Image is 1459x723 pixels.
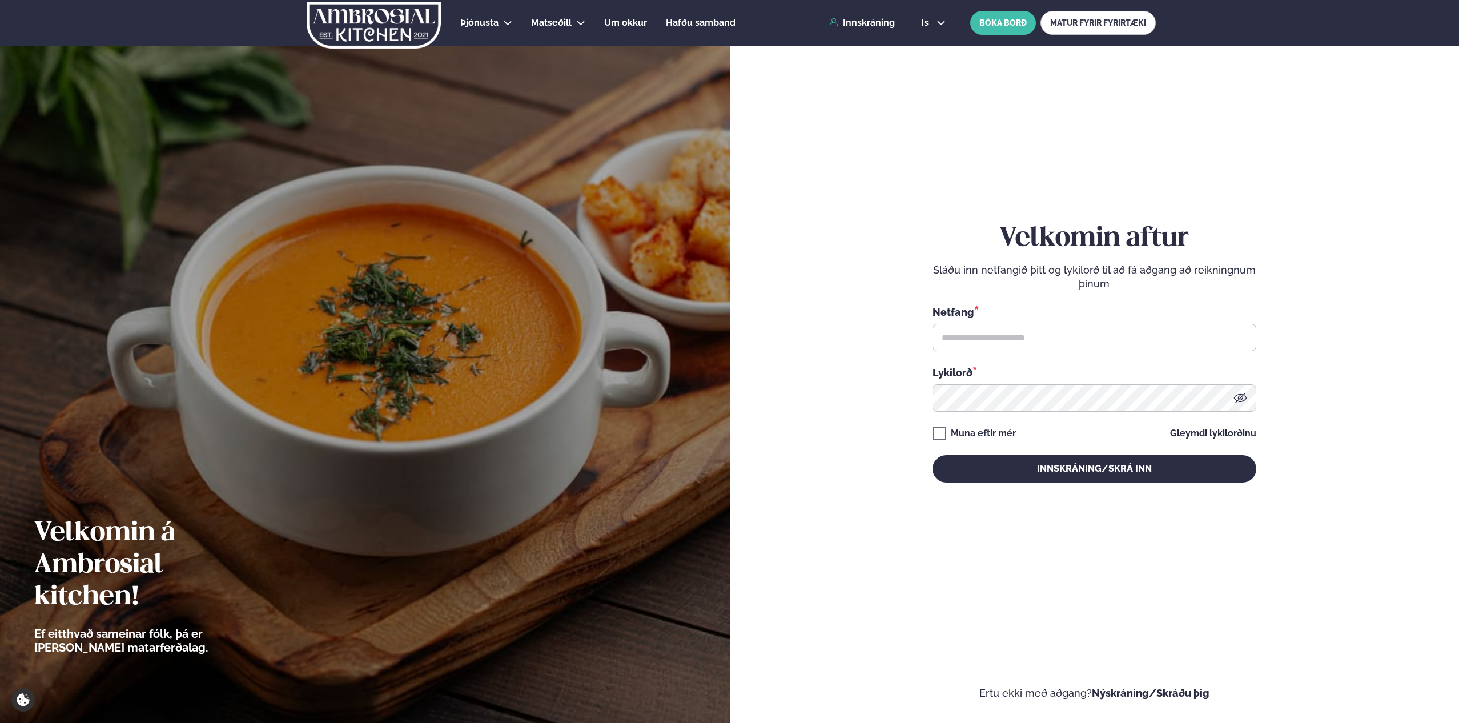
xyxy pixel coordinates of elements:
[933,365,1256,380] div: Lykilorð
[34,627,271,654] p: Ef eitthvað sameinar fólk, þá er [PERSON_NAME] matarferðalag.
[604,16,647,30] a: Um okkur
[933,263,1256,291] p: Sláðu inn netfangið þitt og lykilorð til að fá aðgang að reikningnum þínum
[666,17,735,28] span: Hafðu samband
[666,16,735,30] a: Hafðu samband
[829,18,895,28] a: Innskráning
[933,304,1256,319] div: Netfang
[11,688,35,712] a: Cookie settings
[933,455,1256,483] button: Innskráning/Skrá inn
[921,18,932,27] span: is
[460,17,499,28] span: Þjónusta
[34,517,271,613] h2: Velkomin á Ambrosial kitchen!
[306,2,442,49] img: logo
[912,18,955,27] button: is
[531,16,572,30] a: Matseðill
[460,16,499,30] a: Þjónusta
[764,686,1425,700] p: Ertu ekki með aðgang?
[933,223,1256,255] h2: Velkomin aftur
[1040,11,1156,35] a: MATUR FYRIR FYRIRTÆKI
[604,17,647,28] span: Um okkur
[970,11,1036,35] button: BÓKA BORÐ
[531,17,572,28] span: Matseðill
[1170,429,1256,438] a: Gleymdi lykilorðinu
[1092,687,1209,699] a: Nýskráning/Skráðu þig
